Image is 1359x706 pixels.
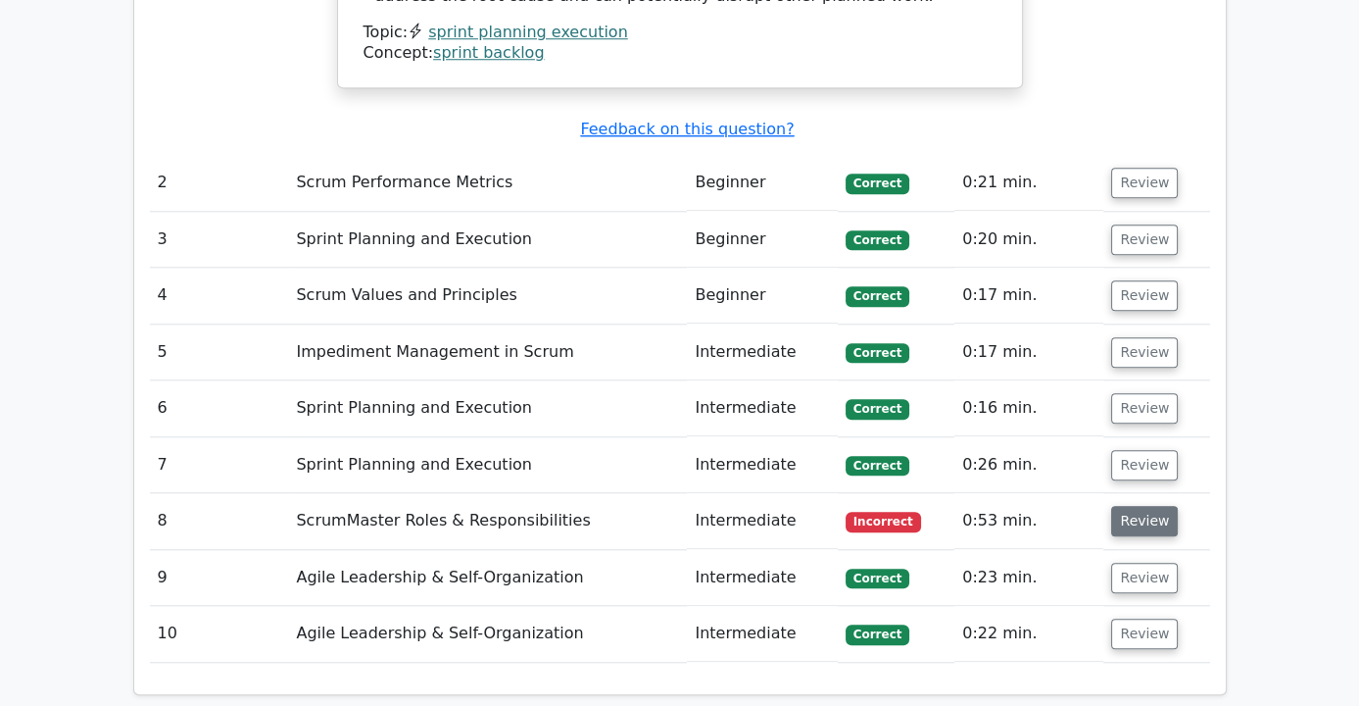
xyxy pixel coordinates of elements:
button: Review [1111,225,1178,255]
td: 8 [150,493,289,549]
td: 6 [150,380,289,436]
td: 0:53 min. [954,493,1103,549]
span: Incorrect [846,512,921,531]
a: sprint planning execution [428,23,628,41]
td: 9 [150,550,289,606]
td: ScrumMaster Roles & Responsibilities [288,493,687,549]
td: 0:20 min. [954,212,1103,268]
td: Intermediate [687,550,837,606]
td: 4 [150,268,289,324]
td: Impediment Management in Scrum [288,325,687,380]
td: Sprint Planning and Execution [288,380,687,436]
button: Review [1111,563,1178,593]
td: 0:23 min. [954,550,1103,606]
td: 0:17 min. [954,268,1103,324]
button: Review [1111,168,1178,198]
td: 0:22 min. [954,606,1103,662]
div: Concept: [364,43,996,64]
td: Beginner [687,268,837,324]
td: Intermediate [687,380,837,436]
button: Review [1111,619,1178,649]
td: Sprint Planning and Execution [288,437,687,493]
td: Sprint Planning and Execution [288,212,687,268]
td: 10 [150,606,289,662]
span: Correct [846,230,909,250]
td: 0:26 min. [954,437,1103,493]
span: Correct [846,174,909,193]
td: 5 [150,325,289,380]
td: Scrum Performance Metrics [288,155,687,211]
td: Intermediate [687,493,837,549]
td: 0:16 min. [954,380,1103,436]
td: 7 [150,437,289,493]
span: Correct [846,569,909,588]
span: Correct [846,286,909,306]
td: Intermediate [687,325,837,380]
td: Beginner [687,155,837,211]
button: Review [1111,450,1178,480]
button: Review [1111,337,1178,368]
span: Correct [846,456,909,476]
span: Correct [846,343,909,363]
td: Scrum Values and Principles [288,268,687,324]
td: Beginner [687,212,837,268]
span: Correct [846,399,909,419]
a: Feedback on this question? [580,120,794,138]
td: Agile Leadership & Self-Organization [288,606,687,662]
button: Review [1111,280,1178,311]
td: Intermediate [687,437,837,493]
td: Intermediate [687,606,837,662]
span: Correct [846,625,909,644]
td: 0:17 min. [954,325,1103,380]
td: 2 [150,155,289,211]
td: 0:21 min. [954,155,1103,211]
button: Review [1111,393,1178,424]
td: 3 [150,212,289,268]
div: Topic: [364,23,996,43]
button: Review [1111,506,1178,536]
td: Agile Leadership & Self-Organization [288,550,687,606]
a: sprint backlog [433,43,544,62]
